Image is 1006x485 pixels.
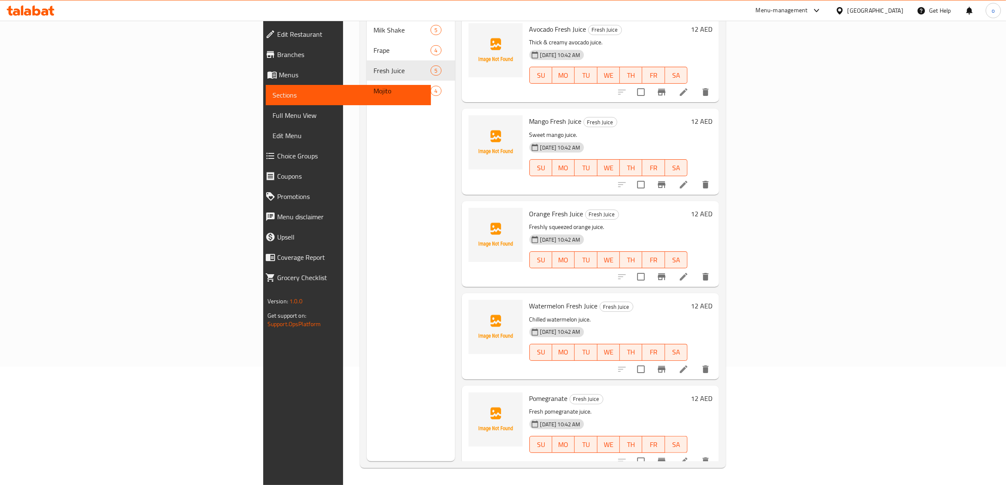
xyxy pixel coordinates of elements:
[267,319,321,330] a: Support.OpsPlatform
[431,67,441,75] span: 5
[431,86,441,96] div: items
[259,267,431,288] a: Grocery Checklist
[431,65,441,76] div: items
[695,267,716,287] button: delete
[665,67,687,84] button: SA
[695,82,716,102] button: delete
[601,439,616,451] span: WE
[652,359,672,379] button: Branch-specific-item
[556,254,571,266] span: MO
[679,364,689,374] a: Edit menu item
[679,456,689,466] a: Edit menu item
[267,310,306,321] span: Get support on:
[469,23,523,77] img: Avocado Fresh Juice
[992,6,995,15] span: o
[652,174,672,195] button: Branch-specific-item
[575,251,597,268] button: TU
[277,191,425,202] span: Promotions
[691,392,712,404] h6: 12 AED
[632,360,650,378] span: Select to update
[529,222,688,232] p: Freshly squeezed orange juice.
[578,346,594,358] span: TU
[623,346,639,358] span: TH
[642,436,665,453] button: FR
[537,144,584,152] span: [DATE] 10:42 AM
[529,115,582,128] span: Mango Fresh Juice
[529,130,688,140] p: Sweet mango juice.
[578,254,594,266] span: TU
[652,82,672,102] button: Branch-specific-item
[529,314,688,325] p: Chilled watermelon juice.
[529,392,568,405] span: Pomegranate
[529,159,552,176] button: SU
[691,300,712,312] h6: 12 AED
[585,210,619,220] div: Fresh Juice
[529,251,552,268] button: SU
[537,51,584,59] span: [DATE] 10:42 AM
[469,300,523,354] img: Watermelon Fresh Juice
[646,69,661,82] span: FR
[556,439,571,451] span: MO
[556,69,571,82] span: MO
[597,67,620,84] button: WE
[601,254,616,266] span: WE
[259,166,431,186] a: Coupons
[259,186,431,207] a: Promotions
[679,180,689,190] a: Edit menu item
[646,254,661,266] span: FR
[529,436,552,453] button: SU
[695,174,716,195] button: delete
[431,45,441,55] div: items
[848,6,903,15] div: [GEOGRAPHIC_DATA]
[273,90,425,100] span: Sections
[367,81,455,101] div: Mojito4
[575,344,597,361] button: TU
[620,251,642,268] button: TH
[533,69,549,82] span: SU
[601,162,616,174] span: WE
[691,23,712,35] h6: 12 AED
[289,296,303,307] span: 1.0.0
[556,162,571,174] span: MO
[679,87,689,97] a: Edit menu item
[273,131,425,141] span: Edit Menu
[589,25,622,35] span: Fresh Juice
[529,344,552,361] button: SU
[277,212,425,222] span: Menu disclaimer
[623,254,639,266] span: TH
[277,272,425,283] span: Grocery Checklist
[529,37,688,48] p: Thick & creamy avocado juice.
[578,439,594,451] span: TU
[570,394,603,404] span: Fresh Juice
[259,247,431,267] a: Coverage Report
[556,346,571,358] span: MO
[266,105,431,125] a: Full Menu View
[374,65,431,76] span: Fresh Juice
[578,162,594,174] span: TU
[374,86,431,96] div: Mojito
[620,344,642,361] button: TH
[529,23,586,35] span: Avocado Fresh Juice
[266,125,431,146] a: Edit Menu
[601,69,616,82] span: WE
[529,67,552,84] button: SU
[588,25,622,35] div: Fresh Juice
[267,296,288,307] span: Version:
[367,16,455,104] nav: Menu sections
[552,159,575,176] button: MO
[632,83,650,101] span: Select to update
[642,159,665,176] button: FR
[665,436,687,453] button: SA
[259,44,431,65] a: Branches
[578,69,594,82] span: TU
[597,344,620,361] button: WE
[575,436,597,453] button: TU
[642,67,665,84] button: FR
[367,60,455,81] div: Fresh Juice5
[665,159,687,176] button: SA
[259,227,431,247] a: Upsell
[374,25,431,35] div: Milk Shake
[623,162,639,174] span: TH
[529,406,688,417] p: Fresh pomegranate juice.
[277,29,425,39] span: Edit Restaurant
